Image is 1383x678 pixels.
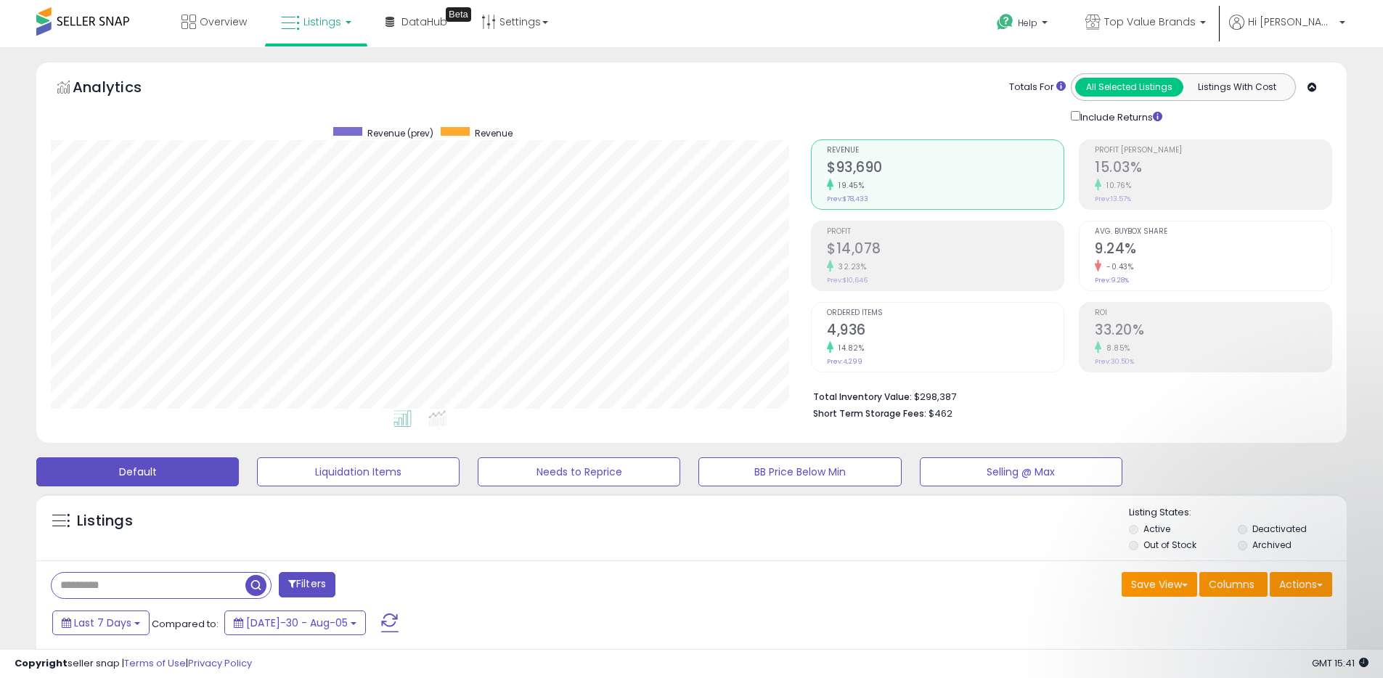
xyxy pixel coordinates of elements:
span: ROI [1095,309,1331,317]
div: seller snap | | [15,657,252,671]
li: $298,387 [813,387,1321,404]
span: Top Value Brands [1104,15,1196,29]
b: Short Term Storage Fees: [813,407,926,420]
span: Last 7 Days [74,616,131,630]
h2: 33.20% [1095,322,1331,341]
h5: Listings [77,511,133,531]
label: Out of Stock [1143,539,1196,551]
span: Listings [303,15,341,29]
a: Hi [PERSON_NAME] [1229,15,1345,47]
span: Revenue [827,147,1064,155]
button: Liquidation Items [257,457,460,486]
span: Help [1018,17,1037,29]
small: Prev: 30.50% [1095,357,1134,366]
span: Avg. Buybox Share [1095,228,1331,236]
a: Privacy Policy [188,656,252,670]
small: Prev: $10,646 [827,276,868,285]
a: Help [985,2,1062,47]
button: Needs to Reprice [478,457,680,486]
span: Compared to: [152,617,219,631]
i: Get Help [996,13,1014,31]
p: Listing States: [1129,506,1347,520]
label: Active [1143,523,1170,535]
span: Hi [PERSON_NAME] [1248,15,1335,29]
button: Listings With Cost [1183,78,1291,97]
span: [DATE]-30 - Aug-05 [246,616,348,630]
small: 10.76% [1101,180,1131,191]
span: Revenue [475,127,513,139]
span: Revenue (prev) [367,127,433,139]
div: Totals For [1009,81,1066,94]
span: Profit [PERSON_NAME] [1095,147,1331,155]
button: Filters [279,572,335,597]
button: All Selected Listings [1075,78,1183,97]
button: Selling @ Max [920,457,1122,486]
strong: Copyright [15,656,68,670]
h2: 4,936 [827,322,1064,341]
a: Terms of Use [124,656,186,670]
span: $462 [929,407,952,420]
b: Total Inventory Value: [813,391,912,403]
span: Ordered Items [827,309,1064,317]
small: 19.45% [833,180,864,191]
h5: Analytics [73,77,170,101]
span: DataHub [401,15,447,29]
small: 8.85% [1101,343,1130,354]
div: Include Returns [1060,108,1180,125]
small: 32.23% [833,261,866,272]
h2: 9.24% [1095,240,1331,260]
span: Overview [200,15,247,29]
small: -0.43% [1101,261,1133,272]
small: Prev: 13.57% [1095,195,1131,203]
button: [DATE]-30 - Aug-05 [224,610,366,635]
small: Prev: 4,299 [827,357,862,366]
button: Default [36,457,239,486]
h2: $93,690 [827,159,1064,179]
label: Deactivated [1252,523,1307,535]
button: Last 7 Days [52,610,150,635]
small: 14.82% [833,343,864,354]
div: Tooltip anchor [446,7,471,22]
small: Prev: $78,433 [827,195,868,203]
h2: 15.03% [1095,159,1331,179]
span: Profit [827,228,1064,236]
button: BB Price Below Min [698,457,901,486]
h2: $14,078 [827,240,1064,260]
label: Archived [1252,539,1292,551]
small: Prev: 9.28% [1095,276,1129,285]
